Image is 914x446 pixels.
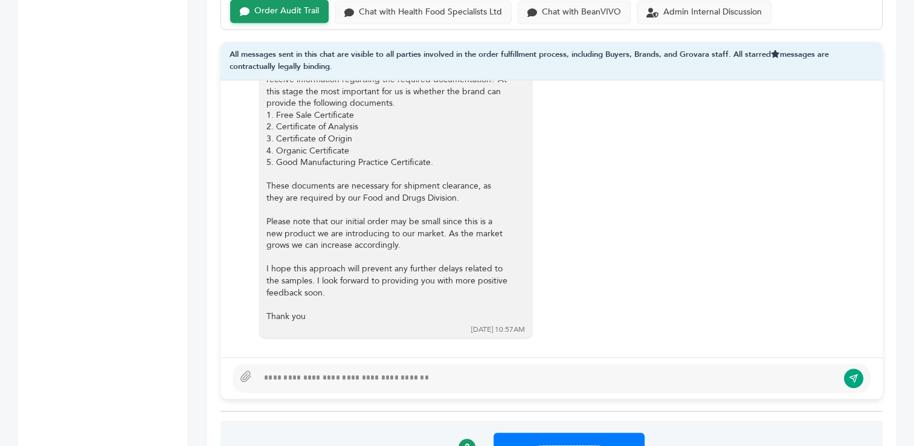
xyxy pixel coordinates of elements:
[542,7,621,18] div: Chat with BeanVIVO
[359,7,502,18] div: Chat with Health Food Specialists Ltd
[254,6,319,16] div: Order Audit Trail
[266,2,508,322] div: Hi [PERSON_NAME], My director is here, however he has not yet had the opportunity to review the i...
[471,325,525,335] div: [DATE] 10:57AM
[663,7,762,18] div: Admin Internal Discussion
[220,42,883,80] div: All messages sent in this chat are visible to all parties involved in the order fulfillment proce...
